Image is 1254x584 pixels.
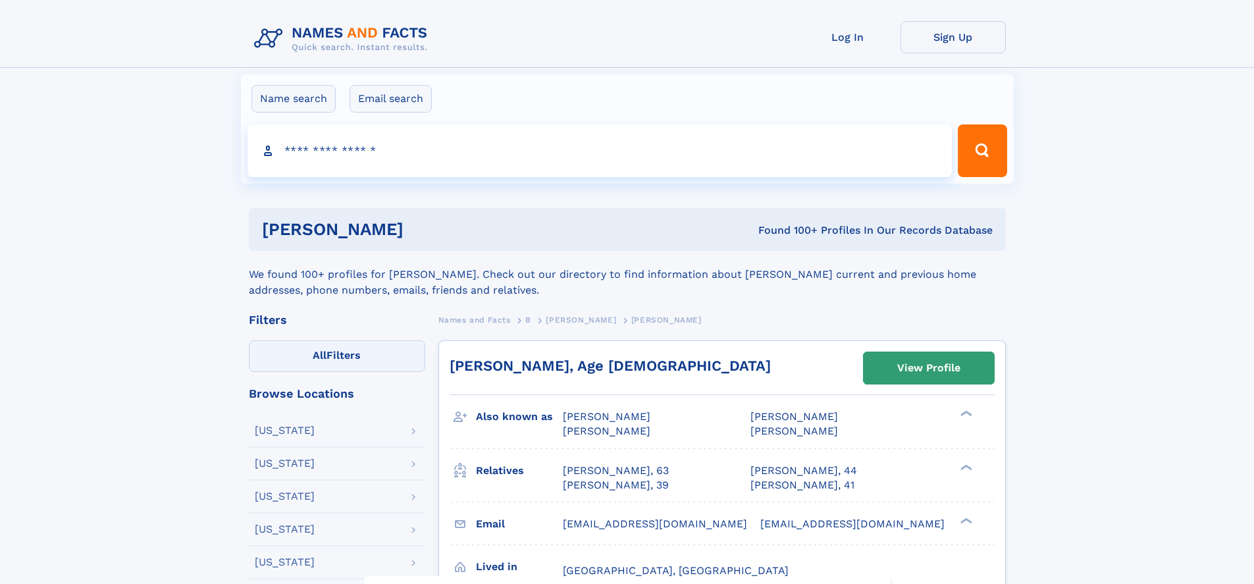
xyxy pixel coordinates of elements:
[957,463,973,471] div: ❯
[750,464,857,478] a: [PERSON_NAME], 44
[450,358,771,374] a: [PERSON_NAME], Age [DEMOGRAPHIC_DATA]
[563,478,669,492] a: [PERSON_NAME], 39
[901,21,1006,53] a: Sign Up
[255,491,315,502] div: [US_STATE]
[957,410,973,418] div: ❯
[255,458,315,469] div: [US_STATE]
[249,388,425,400] div: Browse Locations
[958,124,1006,177] button: Search Button
[262,221,581,238] h1: [PERSON_NAME]
[563,564,789,577] span: [GEOGRAPHIC_DATA], [GEOGRAPHIC_DATA]
[249,340,425,372] label: Filters
[546,315,616,325] span: [PERSON_NAME]
[750,478,854,492] a: [PERSON_NAME], 41
[476,513,563,535] h3: Email
[251,85,336,113] label: Name search
[525,315,531,325] span: B
[864,352,994,384] a: View Profile
[581,223,993,238] div: Found 100+ Profiles In Our Records Database
[563,518,747,530] span: [EMAIL_ADDRESS][DOMAIN_NAME]
[476,460,563,482] h3: Relatives
[795,21,901,53] a: Log In
[255,524,315,535] div: [US_STATE]
[525,311,531,328] a: B
[563,425,650,437] span: [PERSON_NAME]
[957,516,973,525] div: ❯
[563,464,669,478] a: [PERSON_NAME], 63
[760,518,945,530] span: [EMAIL_ADDRESS][DOMAIN_NAME]
[248,124,953,177] input: search input
[249,21,438,57] img: Logo Names and Facts
[750,425,838,437] span: [PERSON_NAME]
[249,314,425,326] div: Filters
[563,410,650,423] span: [PERSON_NAME]
[631,315,702,325] span: [PERSON_NAME]
[249,251,1006,298] div: We found 100+ profiles for [PERSON_NAME]. Check out our directory to find information about [PERS...
[438,311,511,328] a: Names and Facts
[255,557,315,568] div: [US_STATE]
[313,349,327,361] span: All
[476,556,563,578] h3: Lived in
[350,85,432,113] label: Email search
[897,353,960,383] div: View Profile
[476,406,563,428] h3: Also known as
[750,410,838,423] span: [PERSON_NAME]
[546,311,616,328] a: [PERSON_NAME]
[255,425,315,436] div: [US_STATE]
